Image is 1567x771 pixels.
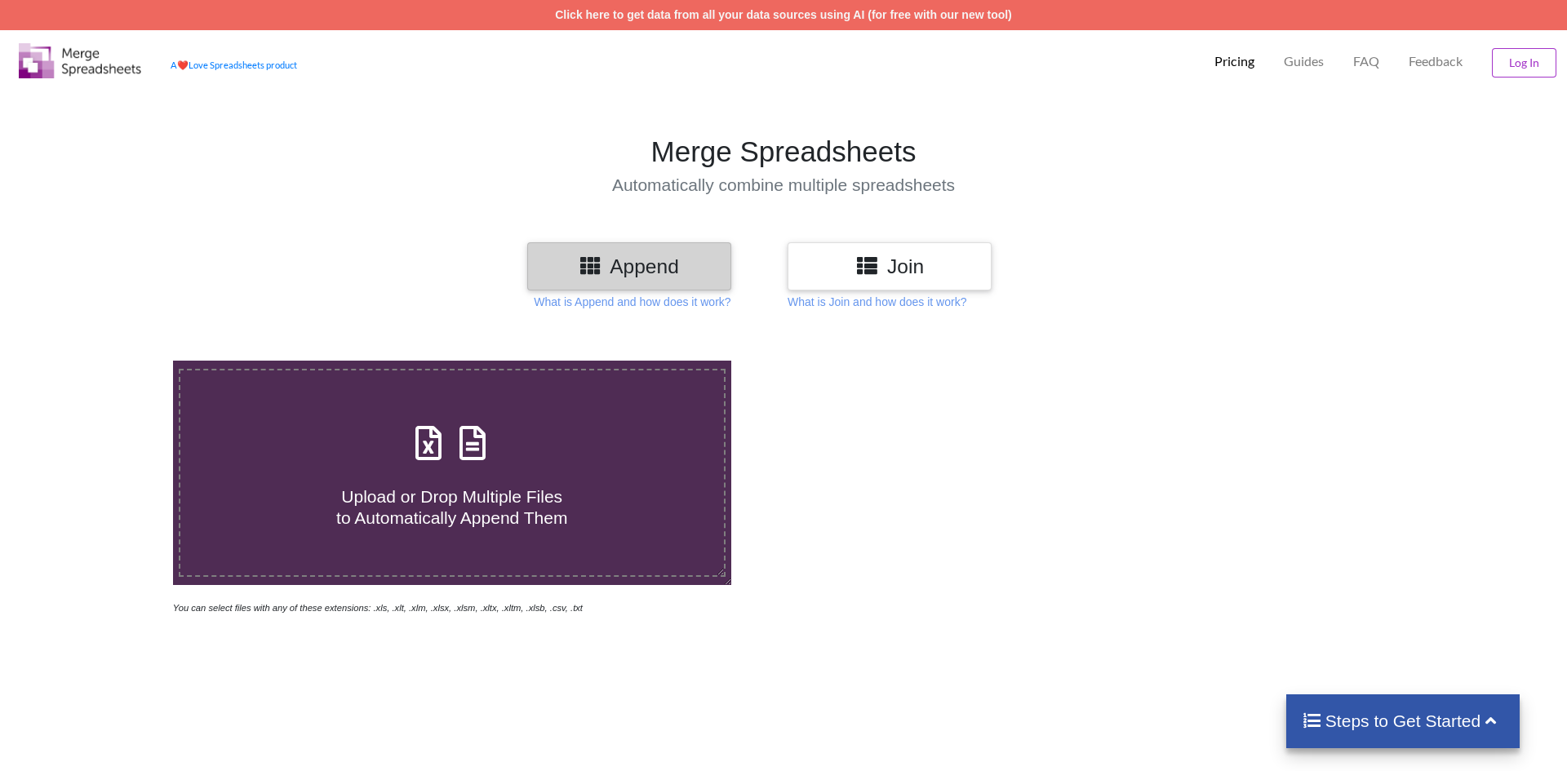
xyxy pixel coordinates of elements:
button: Log In [1492,48,1556,78]
h3: Append [539,255,719,278]
p: Pricing [1214,53,1254,70]
h4: Steps to Get Started [1303,711,1504,731]
p: FAQ [1353,53,1379,70]
img: Logo.png [19,43,141,78]
i: You can select files with any of these extensions: .xls, .xlt, .xlm, .xlsx, .xlsm, .xltx, .xltm, ... [173,603,583,613]
p: What is Append and how does it work? [534,294,730,310]
span: Feedback [1409,55,1463,68]
span: Upload or Drop Multiple Files to Automatically Append Them [336,487,567,526]
a: AheartLove Spreadsheets product [171,60,297,70]
p: What is Join and how does it work? [788,294,966,310]
p: Guides [1284,53,1324,70]
h3: Join [800,255,979,278]
a: Click here to get data from all your data sources using AI (for free with our new tool) [555,8,1012,21]
span: heart [177,60,189,70]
